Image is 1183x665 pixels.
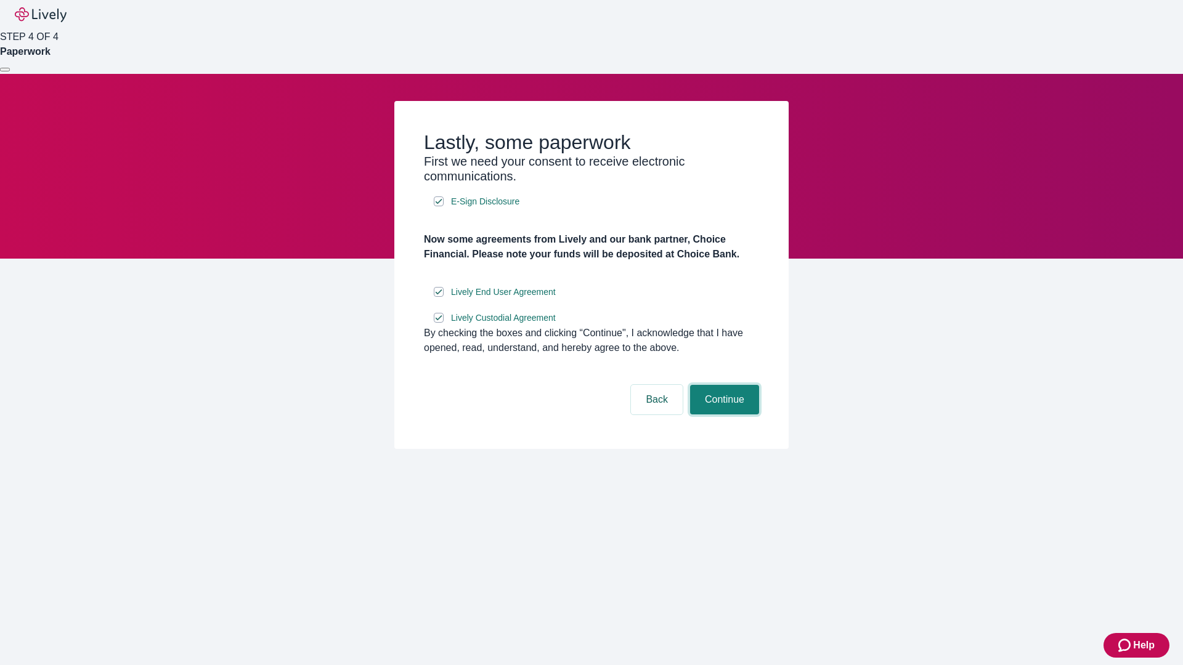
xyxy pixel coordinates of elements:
button: Zendesk support iconHelp [1104,633,1169,658]
span: E-Sign Disclosure [451,195,519,208]
img: Lively [15,7,67,22]
span: Help [1133,638,1155,653]
span: Lively End User Agreement [451,286,556,299]
h2: Lastly, some paperwork [424,131,759,154]
h4: Now some agreements from Lively and our bank partner, Choice Financial. Please note your funds wi... [424,232,759,262]
a: e-sign disclosure document [449,310,558,326]
a: e-sign disclosure document [449,194,522,209]
button: Back [631,385,683,414]
a: e-sign disclosure document [449,284,558,300]
svg: Zendesk support icon [1118,638,1133,653]
div: By checking the boxes and clicking “Continue", I acknowledge that I have opened, read, understand... [424,326,759,355]
button: Continue [690,385,759,414]
span: Lively Custodial Agreement [451,312,556,324]
h3: First we need your consent to receive electronic communications. [424,154,759,183]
